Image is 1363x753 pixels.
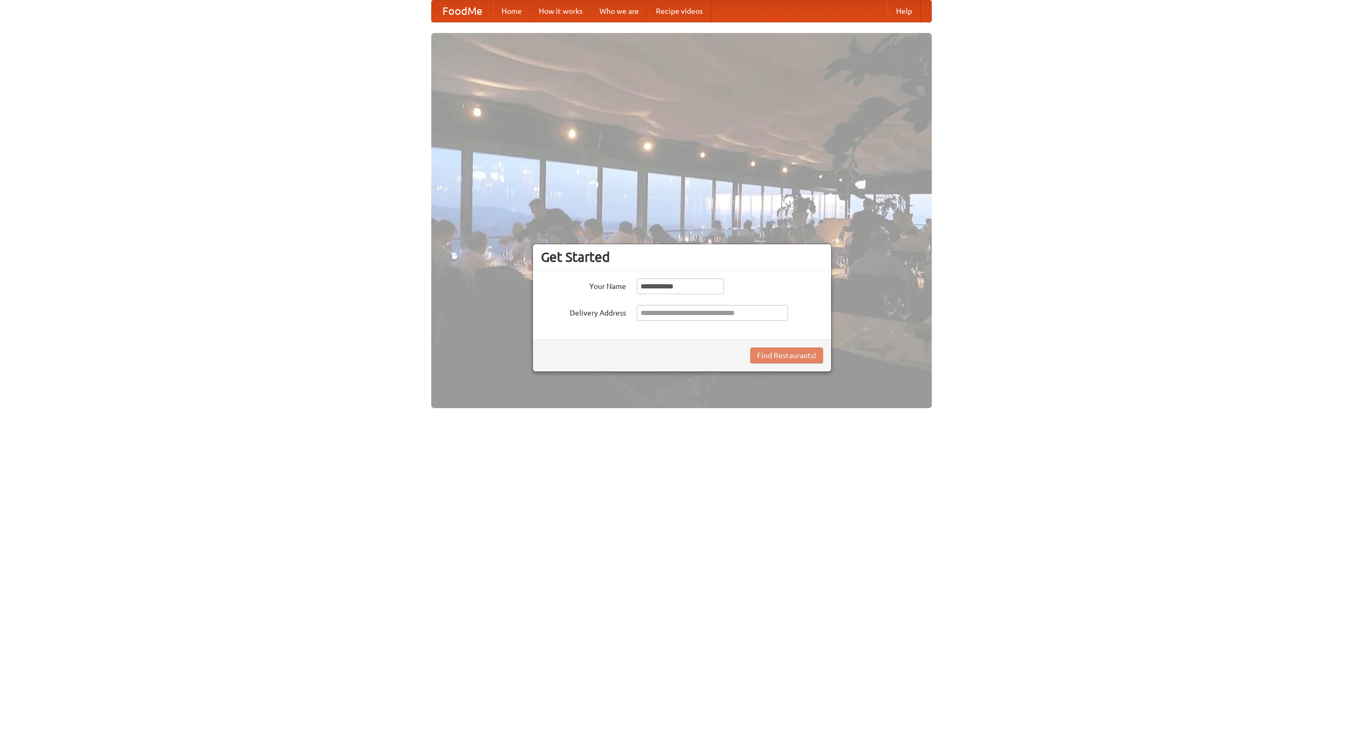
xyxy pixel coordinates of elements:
h3: Get Started [541,249,823,265]
a: Recipe videos [647,1,711,22]
a: Home [493,1,530,22]
a: Who we are [591,1,647,22]
a: How it works [530,1,591,22]
label: Delivery Address [541,305,626,318]
button: Find Restaurants! [750,347,823,363]
a: Help [888,1,921,22]
label: Your Name [541,278,626,292]
a: FoodMe [432,1,493,22]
